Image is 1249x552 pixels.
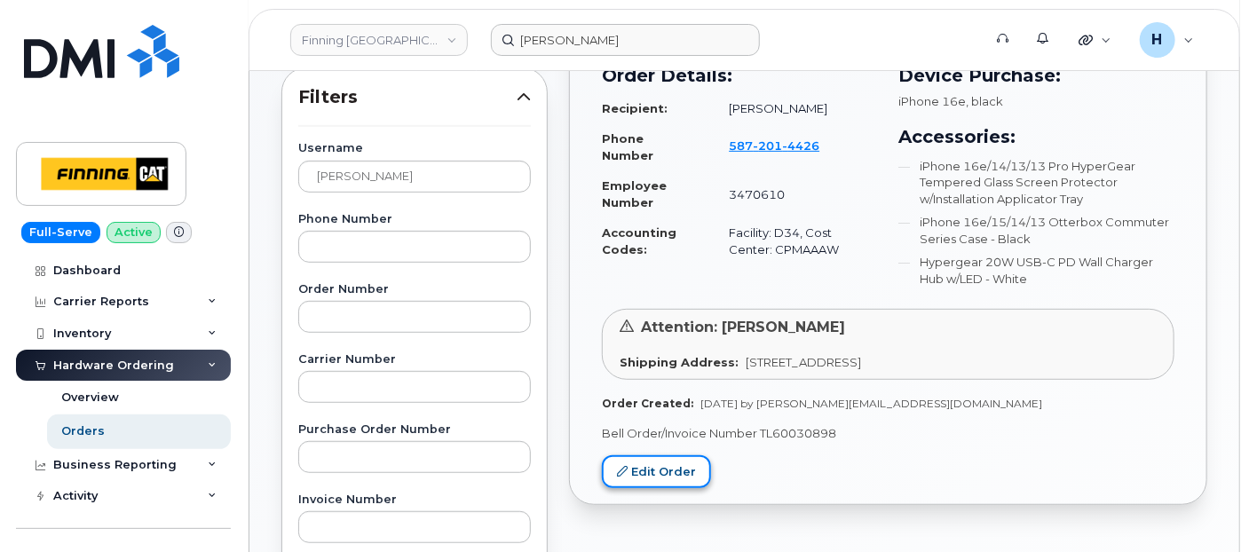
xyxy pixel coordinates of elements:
[602,425,1174,442] p: Bell Order/Invoice Number TL60030898
[713,217,877,264] td: Facility: D34, Cost Center: CPMAAAW
[1152,29,1163,51] span: H
[620,355,739,369] strong: Shipping Address:
[602,131,653,162] strong: Phone Number
[729,138,819,153] span: 587
[782,138,819,153] span: 4426
[967,94,1004,108] span: , black
[298,424,531,436] label: Purchase Order Number
[602,178,667,209] strong: Employee Number
[713,170,877,217] td: 3470610
[298,143,531,154] label: Username
[1127,22,1206,58] div: hakaur@dminc.com
[899,123,1175,150] h3: Accessories:
[713,93,877,124] td: [PERSON_NAME]
[298,84,517,110] span: Filters
[298,284,531,296] label: Order Number
[899,214,1175,247] li: iPhone 16e/15/14/13 Otterbox Commuter Series Case - Black
[899,254,1175,287] li: Hypergear 20W USB-C PD Wall Charger Hub w/LED - White
[700,397,1042,410] span: [DATE] by [PERSON_NAME][EMAIL_ADDRESS][DOMAIN_NAME]
[298,354,531,366] label: Carrier Number
[602,397,693,410] strong: Order Created:
[729,138,841,153] a: 5872014426
[290,24,468,56] a: Finning Canada
[602,225,676,256] strong: Accounting Codes:
[746,355,861,369] span: [STREET_ADDRESS]
[899,94,967,108] span: iPhone 16e
[899,62,1175,89] h3: Device Purchase:
[753,138,782,153] span: 201
[491,24,760,56] input: Find something...
[298,214,531,225] label: Phone Number
[899,158,1175,208] li: iPhone 16e/14/13/13 Pro HyperGear Tempered Glass Screen Protector w/Installation Applicator Tray
[602,62,878,89] h3: Order Details:
[1066,22,1124,58] div: Quicklinks
[602,455,711,488] a: Edit Order
[641,319,845,335] span: Attention: [PERSON_NAME]
[298,494,531,506] label: Invoice Number
[602,101,668,115] strong: Recipient:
